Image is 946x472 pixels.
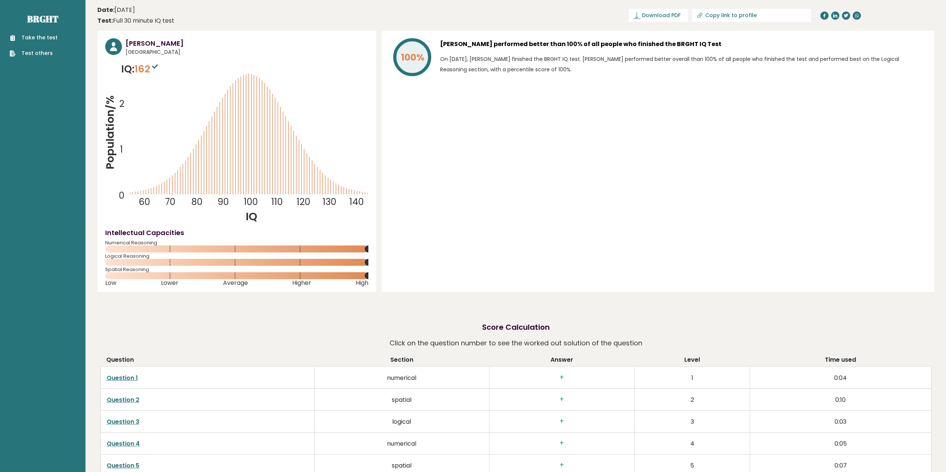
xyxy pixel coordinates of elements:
tspan: 100% [401,51,424,64]
span: Lower [161,281,178,284]
td: spatial [314,388,490,410]
tspan: 100 [244,196,258,208]
h4: Intellectual Capacities [105,228,368,238]
h3: [PERSON_NAME] performed better than 100% of all people who finished the BRGHT IQ Test [440,38,926,50]
td: 0:03 [750,410,931,432]
a: Brght [27,13,58,25]
h3: + [495,374,629,381]
td: 2 [635,388,750,410]
a: Question 3 [107,417,139,426]
td: 0:10 [750,388,931,410]
b: Date: [97,6,114,14]
a: Question 5 [107,461,139,470]
h3: + [495,395,629,403]
p: IQ: [121,62,160,77]
td: 3 [635,410,750,432]
td: 4 [635,432,750,454]
span: [GEOGRAPHIC_DATA] [126,48,368,56]
tspan: 90 [217,196,229,208]
td: 0:04 [750,367,931,388]
tspan: 120 [297,196,311,208]
span: Numerical Reasoning [105,241,368,244]
td: 0:05 [750,432,931,454]
h3: + [495,461,629,469]
a: Question 2 [107,395,139,404]
span: Higher [292,281,311,284]
a: Take the test [10,34,58,42]
th: Time used [750,355,931,367]
h2: Score Calculation [482,322,550,333]
tspan: Population/% [102,95,117,169]
span: Average [223,281,248,284]
td: numerical [314,367,490,388]
tspan: 1 [120,143,123,156]
tspan: 110 [271,196,283,208]
tspan: 80 [191,196,203,208]
p: On [DATE], [PERSON_NAME] finished the BRGHT IQ test. [PERSON_NAME] performed better overall than ... [440,54,926,75]
th: Question [100,355,314,367]
tspan: 2 [119,98,125,110]
span: Spatial Reasoning [105,268,368,271]
th: Answer [489,355,635,367]
a: Download PDF [629,9,688,22]
b: Test: [97,16,113,25]
div: Full 30 minute IQ test [97,16,174,25]
tspan: 130 [323,196,336,208]
time: [DATE] [97,6,135,14]
span: Logical Reasoning [105,255,368,258]
h3: [PERSON_NAME] [126,38,368,48]
a: Test others [10,49,58,57]
td: logical [314,410,490,432]
th: Level [635,355,750,367]
h3: + [495,439,629,447]
tspan: IQ [246,209,258,224]
a: Question 4 [107,439,140,448]
tspan: 0 [119,189,125,202]
tspan: 140 [349,196,364,208]
th: Section [314,355,490,367]
p: Click on the question number to see the worked out solution of the question [390,336,642,350]
tspan: 60 [139,196,150,208]
span: Download PDF [642,12,681,19]
tspan: 70 [165,196,175,208]
td: 1 [635,367,750,388]
span: Low [105,281,116,284]
span: High [356,281,368,284]
a: Question 1 [107,374,138,382]
span: 162 [135,62,160,76]
td: numerical [314,432,490,454]
h3: + [495,417,629,425]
